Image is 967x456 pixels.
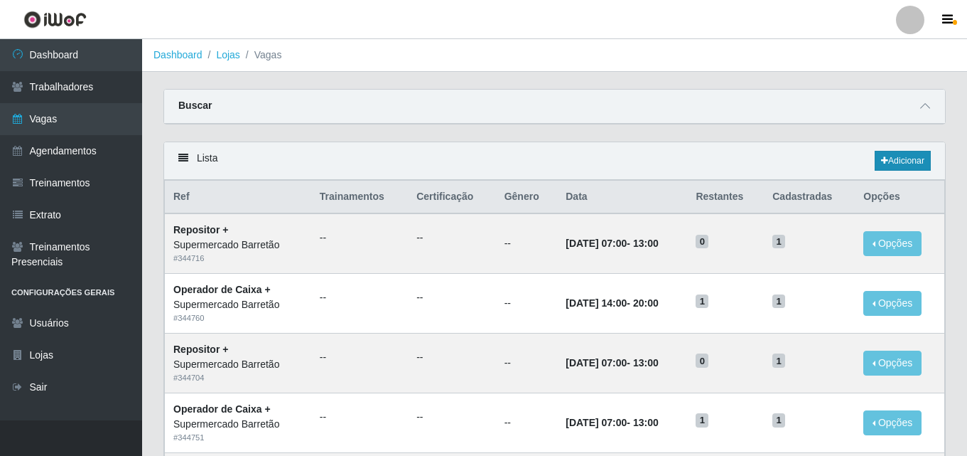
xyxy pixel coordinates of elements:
[772,235,785,249] span: 1
[696,235,708,249] span: 0
[496,274,558,334] td: --
[416,290,487,305] ul: --
[566,297,658,309] strong: -
[173,344,228,355] strong: Repositor +
[216,49,239,60] a: Lojas
[320,350,399,365] ul: --
[416,350,487,365] ul: --
[496,181,558,214] th: Gênero
[772,295,785,309] span: 1
[173,253,303,265] div: # 344716
[142,39,967,72] nav: breadcrumb
[496,393,558,452] td: --
[696,413,708,428] span: 1
[855,181,944,214] th: Opções
[696,354,708,368] span: 0
[566,238,627,249] time: [DATE] 07:00
[863,351,922,376] button: Opções
[633,417,659,428] time: 13:00
[875,151,931,171] a: Adicionar
[178,100,212,111] strong: Buscar
[320,290,399,305] ul: --
[863,291,922,316] button: Opções
[772,413,785,428] span: 1
[173,238,303,253] div: Supermercado Barretão
[173,432,303,444] div: # 344751
[173,403,271,415] strong: Operador de Caixa +
[696,295,708,309] span: 1
[764,181,855,214] th: Cadastradas
[240,48,282,63] li: Vagas
[173,372,303,384] div: # 344704
[320,410,399,425] ul: --
[687,181,764,214] th: Restantes
[566,417,658,428] strong: -
[557,181,687,214] th: Data
[311,181,408,214] th: Trainamentos
[408,181,496,214] th: Certificação
[173,224,228,235] strong: Repositor +
[566,297,627,309] time: [DATE] 14:00
[496,333,558,393] td: --
[165,181,311,214] th: Ref
[863,231,922,256] button: Opções
[633,297,659,309] time: 20:00
[416,230,487,245] ul: --
[173,357,303,372] div: Supermercado Barretão
[153,49,202,60] a: Dashboard
[496,213,558,273] td: --
[633,238,659,249] time: 13:00
[566,357,627,368] time: [DATE] 07:00
[566,417,627,428] time: [DATE] 07:00
[416,410,487,425] ul: --
[173,297,303,312] div: Supermercado Barretão
[863,410,922,435] button: Opções
[320,230,399,245] ul: --
[173,312,303,324] div: # 344760
[566,357,658,368] strong: -
[23,11,87,28] img: CoreUI Logo
[173,284,271,295] strong: Operador de Caixa +
[633,357,659,368] time: 13:00
[566,238,658,249] strong: -
[164,142,945,180] div: Lista
[173,417,303,432] div: Supermercado Barretão
[772,354,785,368] span: 1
